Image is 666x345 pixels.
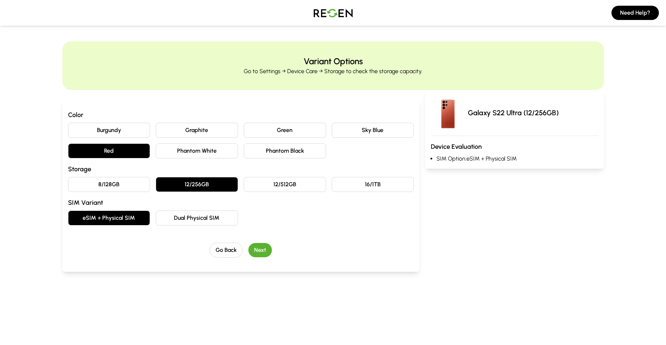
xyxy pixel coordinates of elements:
button: Next [248,243,272,257]
img: Galaxy S22 Ultra [431,96,465,130]
h3: SIM Variant [68,198,414,208]
button: Need Help? [611,6,659,20]
button: 16/1TB [332,177,414,192]
h3: Color [68,110,414,120]
p: Galaxy S22 Ultra (12/256GB) [468,108,559,118]
button: Sky Blue [332,123,414,138]
button: Phantom White [156,143,238,158]
button: Graphite [156,123,238,138]
button: 12/256GB [156,177,238,192]
button: Burgundy [68,123,150,138]
button: Go Back [210,243,243,258]
button: Green [244,123,326,138]
button: 12/512GB [244,177,326,192]
li: SIM Option: eSIM + Physical SIM [437,154,598,163]
img: Logo [308,3,358,23]
p: Go to Settings → Device Care → Storage to check the storage capacity. [244,67,422,76]
button: Dual Physical SIM [156,210,238,225]
h3: Storage [68,164,414,174]
button: Red [68,143,150,158]
h2: Variant Options [304,56,363,67]
button: 8/128GB [68,177,150,192]
h3: Device Evaluation [431,142,598,152]
button: Phantom Black [244,143,326,158]
button: eSIM + Physical SIM [68,210,150,225]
